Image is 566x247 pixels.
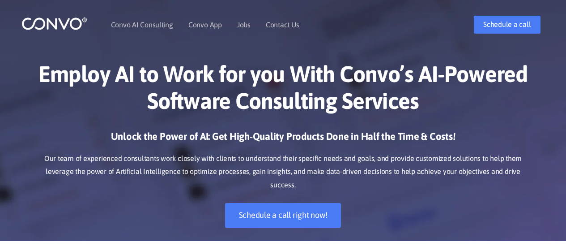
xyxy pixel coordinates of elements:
[225,203,341,228] a: Schedule a call right now!
[188,21,222,28] a: Convo App
[111,21,173,28] a: Convo AI Consulting
[237,21,251,28] a: Jobs
[35,61,532,121] h1: Employ AI to Work for you With Convo’s AI-Powered Software Consulting Services
[266,21,299,28] a: Contact Us
[21,17,87,30] img: logo_1.png
[35,152,532,192] p: Our team of experienced consultants work closely with clients to understand their specific needs ...
[35,130,532,150] h3: Unlock the Power of AI: Get High-Quality Products Done in Half the Time & Costs!
[474,16,540,34] a: Schedule a call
